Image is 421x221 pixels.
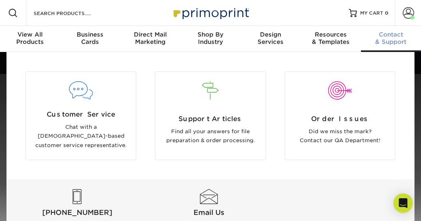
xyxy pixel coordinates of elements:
div: Cards [60,31,120,45]
a: Resources& Templates [301,26,361,52]
span: Design [241,31,301,38]
div: & Templates [301,31,361,45]
span: Support Articles [161,114,259,124]
a: Customer Service Chat with a [DEMOGRAPHIC_DATA]-based customer service representative. [22,71,140,160]
div: Industry [180,31,241,45]
a: Support Articles Find all your answers for file preparation & order processing. [152,71,269,160]
span: Email Us [145,208,273,218]
span: Direct Mail [120,31,180,38]
p: Chat with a [DEMOGRAPHIC_DATA]-based customer service representative. [32,123,130,150]
span: 0 [385,10,389,16]
span: [PHONE_NUMBER] [13,208,142,218]
span: Contact [361,31,421,38]
img: Primoprint [170,4,251,22]
div: & Support [361,31,421,45]
a: [PHONE_NUMBER] [13,189,142,218]
a: Shop ByIndustry [180,26,241,52]
a: BusinessCards [60,26,120,52]
span: Customer Service [32,110,130,119]
div: Services [241,31,301,45]
p: Find all your answers for file preparation & order processing. [161,127,259,145]
span: Order Issues [291,114,389,124]
div: Open Intercom Messenger [393,193,413,213]
input: SEARCH PRODUCTS..... [33,8,112,18]
span: Resources [301,31,361,38]
a: DesignServices [241,26,301,52]
a: Direct MailMarketing [120,26,180,52]
a: Contact& Support [361,26,421,52]
a: Order Issues Did we miss the mark? Contact our QA Department! [281,71,399,160]
a: Email Us [145,189,273,218]
p: Did we miss the mark? Contact our QA Department! [291,127,389,145]
div: Marketing [120,31,180,45]
span: MY CART [360,10,383,17]
span: Business [60,31,120,38]
span: Shop By [180,31,241,38]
